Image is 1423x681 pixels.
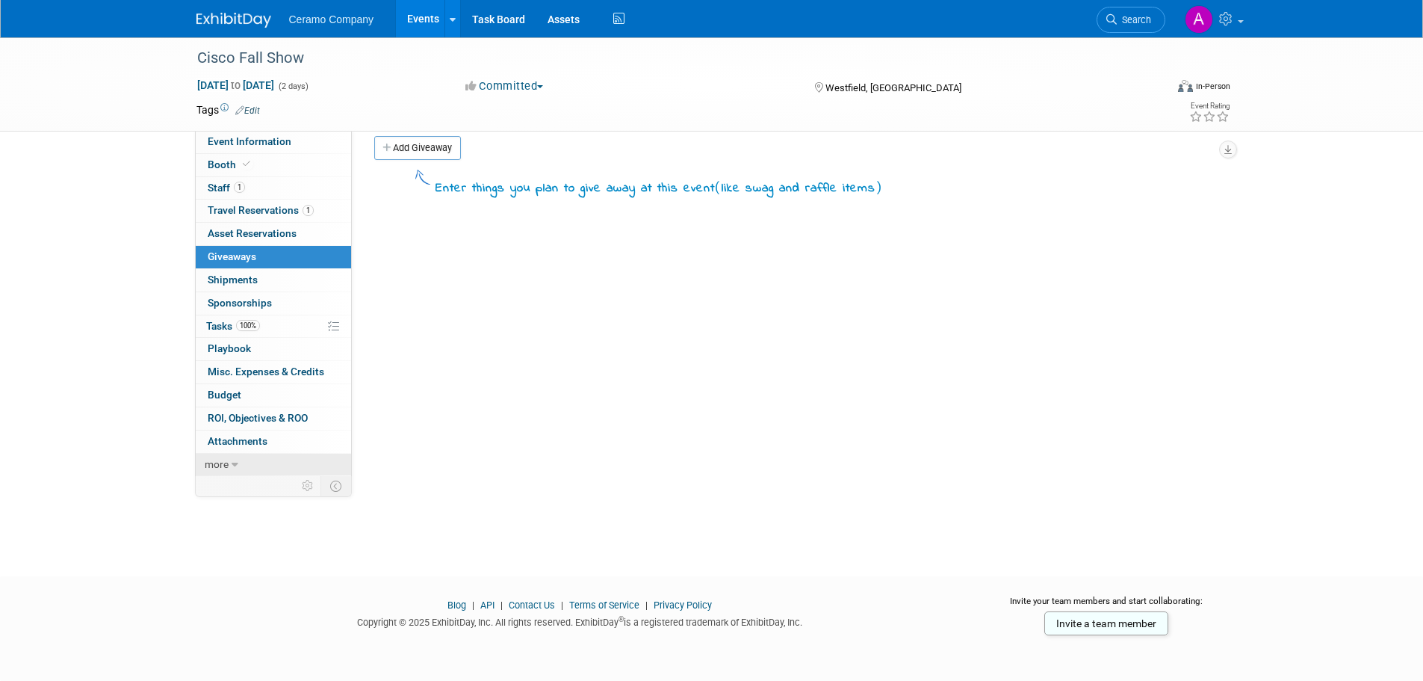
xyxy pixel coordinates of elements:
[192,45,1143,72] div: Cisco Fall Show
[1077,78,1231,100] div: Event Format
[196,154,351,176] a: Booth
[509,600,555,611] a: Contact Us
[208,250,256,262] span: Giveaways
[196,269,351,292] a: Shipments
[234,182,245,193] span: 1
[208,412,308,424] span: ROI, Objectives & ROO
[480,600,495,611] a: API
[208,227,297,239] span: Asset Reservations
[825,82,961,93] span: Westfield, [GEOGRAPHIC_DATA]
[196,246,351,268] a: Giveaways
[196,338,351,360] a: Playbook
[196,292,351,315] a: Sponsorships
[206,320,260,332] span: Tasks
[208,297,272,309] span: Sponsorships
[1044,611,1168,635] a: Invite a team member
[557,600,567,611] span: |
[208,182,245,194] span: Staff
[1097,7,1165,33] a: Search
[303,205,314,216] span: 1
[205,458,229,470] span: more
[196,384,351,407] a: Budget
[196,454,351,476] a: more
[196,431,351,453] a: Attachments
[468,600,478,611] span: |
[374,136,461,160] a: Add Giveaway
[235,105,260,116] a: Edit
[1189,102,1230,110] div: Event Rating
[208,342,251,354] span: Playbook
[208,435,267,447] span: Attachments
[295,476,321,496] td: Personalize Event Tab Strip
[208,135,291,147] span: Event Information
[642,600,651,611] span: |
[196,102,260,117] td: Tags
[875,179,882,194] span: )
[208,158,253,170] span: Booth
[619,615,624,623] sup: ®
[229,79,243,91] span: to
[236,320,260,331] span: 100%
[654,600,712,611] a: Privacy Policy
[196,223,351,245] a: Asset Reservations
[196,407,351,430] a: ROI, Objectives & ROO
[497,600,506,611] span: |
[243,160,250,168] i: Booth reservation complete
[289,13,374,25] span: Ceramo Company
[196,177,351,200] a: Staff1
[1195,81,1230,92] div: In-Person
[1178,80,1193,92] img: Format-Inperson.png
[320,476,351,496] td: Toggle Event Tabs
[1185,5,1213,34] img: Ayesha Begum
[196,200,351,222] a: Travel Reservations1
[208,274,258,286] span: Shipments
[208,389,241,401] span: Budget
[447,600,466,611] a: Blog
[435,178,882,198] div: Enter things you plan to give away at this event like swag and raffle items
[460,78,549,94] button: Committed
[569,600,639,611] a: Terms of Service
[196,612,964,629] div: Copyright © 2025 ExhibitDay, Inc. All rights reserved. ExhibitDay is a registered trademark of Ex...
[196,131,351,153] a: Event Information
[196,361,351,383] a: Misc. Expenses & Credits
[986,595,1227,617] div: Invite your team members and start collaborating:
[1117,14,1151,25] span: Search
[208,366,324,378] span: Misc. Expenses & Credits
[715,179,722,194] span: (
[196,13,271,28] img: ExhibitDay
[208,204,314,216] span: Travel Reservations
[196,315,351,338] a: Tasks100%
[277,81,309,91] span: (2 days)
[196,78,275,92] span: [DATE] [DATE]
